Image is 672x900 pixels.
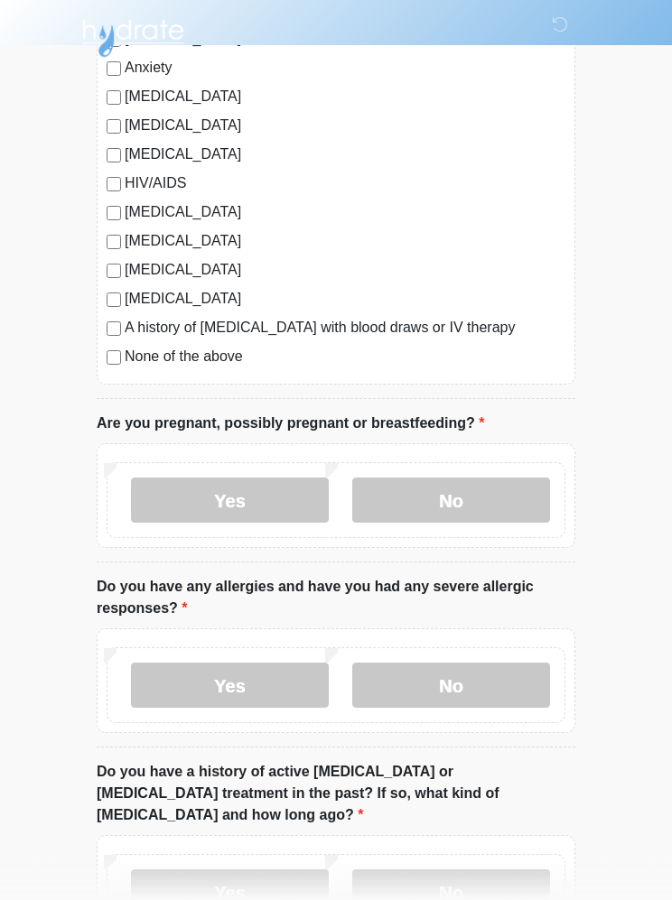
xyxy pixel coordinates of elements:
[107,178,121,192] input: HIV/AIDS
[125,87,565,108] label: [MEDICAL_DATA]
[97,413,484,435] label: Are you pregnant, possibly pregnant or breastfeeding?
[107,207,121,221] input: [MEDICAL_DATA]
[107,120,121,135] input: [MEDICAL_DATA]
[131,478,329,524] label: Yes
[125,173,565,195] label: HIV/AIDS
[97,577,575,620] label: Do you have any allergies and have you had any severe allergic responses?
[125,347,565,368] label: None of the above
[125,260,565,282] label: [MEDICAL_DATA]
[131,663,329,709] label: Yes
[125,202,565,224] label: [MEDICAL_DATA]
[107,264,121,279] input: [MEDICAL_DATA]
[125,231,565,253] label: [MEDICAL_DATA]
[107,322,121,337] input: A history of [MEDICAL_DATA] with blood draws or IV therapy
[107,293,121,308] input: [MEDICAL_DATA]
[125,144,565,166] label: [MEDICAL_DATA]
[107,351,121,366] input: None of the above
[107,149,121,163] input: [MEDICAL_DATA]
[79,14,187,59] img: Hydrate IV Bar - Flagstaff Logo
[107,236,121,250] input: [MEDICAL_DATA]
[352,478,550,524] label: No
[125,116,565,137] label: [MEDICAL_DATA]
[125,318,565,339] label: A history of [MEDICAL_DATA] with blood draws or IV therapy
[97,762,575,827] label: Do you have a history of active [MEDICAL_DATA] or [MEDICAL_DATA] treatment in the past? If so, wh...
[107,91,121,106] input: [MEDICAL_DATA]
[125,289,565,311] label: [MEDICAL_DATA]
[352,663,550,709] label: No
